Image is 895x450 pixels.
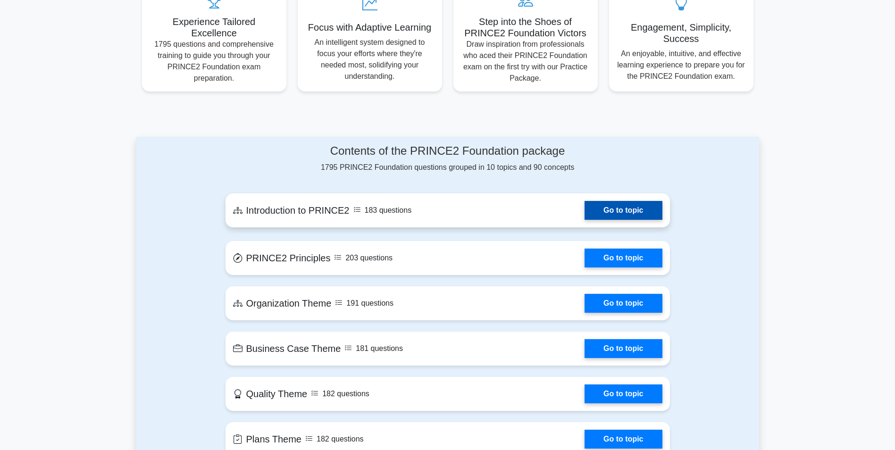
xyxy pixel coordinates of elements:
p: 1795 questions and comprehensive training to guide you through your PRINCE2 Foundation exam prepa... [150,39,279,84]
h5: Engagement, Simplicity, Success [617,22,746,44]
a: Go to topic [585,430,662,449]
a: Go to topic [585,294,662,313]
p: An enjoyable, intuitive, and effective learning experience to prepare you for the PRINCE2 Foundat... [617,48,746,82]
h5: Experience Tailored Excellence [150,16,279,39]
h4: Contents of the PRINCE2 Foundation package [226,144,670,158]
a: Go to topic [585,339,662,358]
a: Go to topic [585,201,662,220]
h5: Focus with Adaptive Learning [305,22,435,33]
a: Go to topic [585,384,662,403]
a: Go to topic [585,249,662,267]
div: 1795 PRINCE2 Foundation questions grouped in 10 topics and 90 concepts [226,144,670,173]
p: An intelligent system designed to focus your efforts where they're needed most, solidifying your ... [305,37,435,82]
p: Draw inspiration from professionals who aced their PRINCE2 Foundation exam on the first try with ... [461,39,590,84]
h5: Step into the Shoes of PRINCE2 Foundation Victors [461,16,590,39]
